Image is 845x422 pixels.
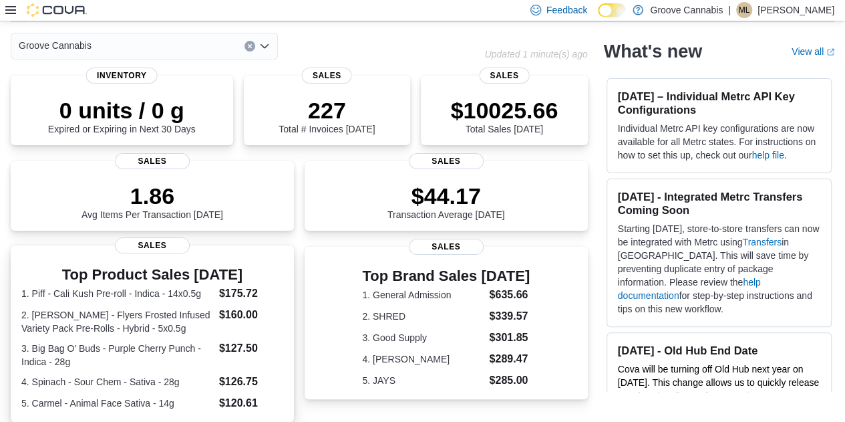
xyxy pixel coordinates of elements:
[484,49,587,60] p: Updated 1 minute(s) ago
[489,330,530,346] dd: $301.85
[618,90,820,116] h3: [DATE] – Individual Metrc API Key Configurations
[409,239,484,255] span: Sales
[19,37,92,54] span: Groove Cannabis
[618,190,820,217] h3: [DATE] - Integrated Metrc Transfers Coming Soon
[489,351,530,367] dd: $289.47
[742,237,782,247] a: Transfers
[387,183,505,209] p: $44.17
[362,268,530,284] h3: Top Brand Sales [DATE]
[387,183,505,220] div: Transaction Average [DATE]
[751,150,784,161] a: help file
[489,308,530,324] dd: $339.57
[48,97,196,124] p: 0 units / 0 g
[115,237,190,253] span: Sales
[757,2,834,18] p: [PERSON_NAME]
[81,183,223,220] div: Avg Items Per Transaction [DATE]
[618,344,820,357] h3: [DATE] - Old Hub End Date
[81,183,223,209] p: 1.86
[618,277,761,301] a: help documentation
[362,374,484,387] dt: 5. JAYS
[546,3,587,17] span: Feedback
[362,331,484,344] dt: 3. Good Supply
[279,97,375,124] p: 227
[27,3,87,17] img: Cova
[650,2,723,18] p: Groove Cannabis
[21,267,283,283] h3: Top Product Sales [DATE]
[450,97,558,124] p: $10025.66
[362,310,484,323] dt: 2. SHRED
[598,17,599,18] span: Dark Mode
[489,373,530,389] dd: $285.00
[728,2,731,18] p: |
[826,48,834,56] svg: External link
[302,68,352,84] span: Sales
[362,288,484,302] dt: 1. General Admission
[259,41,270,51] button: Open list of options
[115,153,190,169] span: Sales
[489,287,530,303] dd: $635.66
[86,68,158,84] span: Inventory
[219,307,283,323] dd: $160.00
[618,222,820,316] p: Starting [DATE], store-to-store transfers can now be integrated with Metrc using in [GEOGRAPHIC_D...
[219,374,283,390] dd: $126.75
[219,286,283,302] dd: $175.72
[219,340,283,356] dd: $127.50
[618,122,820,162] p: Individual Metrc API key configurations are now available for all Metrc states. For instructions ...
[48,97,196,134] div: Expired or Expiring in Next 30 Days
[219,395,283,411] dd: $120.61
[479,68,529,84] span: Sales
[604,41,702,62] h2: What's new
[792,46,834,57] a: View allExternal link
[279,97,375,134] div: Total # Invoices [DATE]
[21,397,214,410] dt: 5. Carmel - Animal Face Sativa - 14g
[21,375,214,389] dt: 4. Spinach - Sour Chem - Sativa - 28g
[244,41,255,51] button: Clear input
[21,308,214,335] dt: 2. [PERSON_NAME] - Flyers Frosted Infused Variety Pack Pre-Rolls - Hybrid - 5x0.5g
[736,2,752,18] div: Michael Langburt
[598,3,626,17] input: Dark Mode
[21,342,214,368] dt: 3. Big Bag O' Buds - Purple Cherry Punch - Indica - 28g
[21,287,214,300] dt: 1. Piff - Cali Kush Pre-roll - Indica - 14x0.5g
[450,97,558,134] div: Total Sales [DATE]
[739,2,750,18] span: ML
[409,153,484,169] span: Sales
[362,352,484,366] dt: 4. [PERSON_NAME]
